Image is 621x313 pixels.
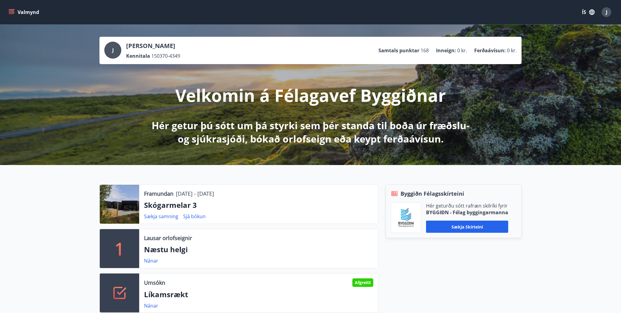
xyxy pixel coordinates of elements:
span: Byggiðn Félagsskírteini [401,190,464,198]
p: Framundan [144,190,173,198]
p: Kennitala [126,53,150,59]
span: J [112,47,114,53]
p: Skógarmelar 3 [144,200,373,210]
span: 150370-4349 [151,53,180,59]
p: BYGGIÐN - Félag byggingarmanna [426,209,508,216]
p: Umsókn [144,279,165,287]
button: ÍS [579,7,598,18]
a: Sækja samning [144,213,178,220]
div: Afgreitt [352,278,373,287]
p: Hér getur þú sótt um þá styrki sem þér standa til boða úr fræðslu- og sjúkrasjóði, bókað orlofsei... [150,119,471,146]
p: Ferðaávísun : [474,47,506,54]
button: Sækja skírteini [426,221,508,233]
img: BKlGVmlTW1Qrz68WFGMFQUcXHWdQd7yePWMkvn3i.png [396,207,416,228]
span: 0 kr. [507,47,517,54]
a: Sjá bókun [183,213,206,220]
span: J [606,9,607,15]
span: 168 [421,47,429,54]
p: Næstu helgi [144,244,373,255]
span: 0 kr. [457,47,467,54]
p: Líkamsrækt [144,289,373,300]
p: Lausar orlofseignir [144,234,192,242]
p: Hér geturðu sótt rafræn skilríki fyrir [426,202,508,209]
p: Samtals punktar [378,47,419,54]
p: [PERSON_NAME] [126,42,180,50]
p: Inneign : [436,47,456,54]
a: Nánar [144,257,158,264]
p: 1 [115,237,124,260]
a: Nánar [144,302,158,309]
p: [DATE] - [DATE] [176,190,214,198]
button: J [599,5,614,19]
button: menu [7,7,42,18]
p: Velkomin á Félagavef Byggiðnar [175,84,446,107]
